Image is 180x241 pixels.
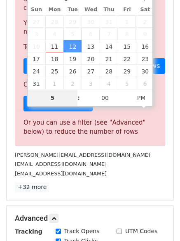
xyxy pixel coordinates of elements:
span: : [77,90,80,106]
span: August 28, 2025 [100,65,118,77]
span: August 14, 2025 [100,40,118,52]
span: Tue [63,7,82,12]
span: September 3, 2025 [82,77,100,90]
span: August 30, 2025 [136,65,154,77]
input: Hour [28,90,78,106]
p: Your current plan supports a daily maximum of . [23,19,157,36]
small: [PERSON_NAME][EMAIL_ADDRESS][DOMAIN_NAME] [15,152,150,158]
span: Click to toggle [130,90,153,106]
span: Mon [45,7,63,12]
a: Choose a Google Sheet with fewer rows [23,58,165,74]
iframe: Chat Widget [139,201,180,241]
span: July 30, 2025 [82,15,100,28]
span: September 6, 2025 [136,77,154,90]
span: August 29, 2025 [118,65,136,77]
h5: Advanced [15,214,165,223]
span: August 23, 2025 [136,52,154,65]
p: Or [23,80,157,89]
span: August 22, 2025 [118,52,136,65]
span: August 20, 2025 [82,52,100,65]
span: August 19, 2025 [63,52,82,65]
span: August 10, 2025 [28,40,46,52]
span: August 26, 2025 [63,65,82,77]
label: Track Opens [64,227,100,236]
span: August 15, 2025 [118,40,136,52]
span: Fri [118,7,136,12]
span: September 1, 2025 [45,77,63,90]
label: UTM Codes [125,227,157,236]
span: August 24, 2025 [28,65,46,77]
span: Sat [136,7,154,12]
span: September 2, 2025 [63,77,82,90]
span: August 5, 2025 [63,28,82,40]
a: +32 more [15,182,49,192]
span: August 21, 2025 [100,52,118,65]
small: [EMAIL_ADDRESS][DOMAIN_NAME] [15,170,107,177]
span: Wed [82,7,100,12]
span: August 12, 2025 [63,40,82,52]
span: August 2, 2025 [136,15,154,28]
span: August 7, 2025 [100,28,118,40]
span: August 25, 2025 [45,65,63,77]
span: August 13, 2025 [82,40,100,52]
span: August 1, 2025 [118,15,136,28]
a: Sign up for a plan [23,96,93,111]
p: To send these emails, you can either: [23,43,157,52]
span: August 6, 2025 [82,28,100,40]
span: September 4, 2025 [100,77,118,90]
div: Or you can use a filter (see "Advanced" below) to reduce the number of rows [23,118,157,137]
span: Sun [28,7,46,12]
span: August 8, 2025 [118,28,136,40]
span: August 31, 2025 [28,77,46,90]
span: Thu [100,7,118,12]
span: July 29, 2025 [63,15,82,28]
span: July 31, 2025 [100,15,118,28]
span: August 4, 2025 [45,28,63,40]
span: August 16, 2025 [136,40,154,52]
span: August 27, 2025 [82,65,100,77]
span: August 17, 2025 [28,52,46,65]
small: [EMAIL_ADDRESS][DOMAIN_NAME] [15,161,107,167]
span: September 5, 2025 [118,77,136,90]
span: July 28, 2025 [45,15,63,28]
span: August 9, 2025 [136,28,154,40]
strong: Tracking [15,228,42,235]
span: August 11, 2025 [45,40,63,52]
input: Minute [80,90,130,106]
span: August 3, 2025 [28,28,46,40]
span: July 27, 2025 [28,15,46,28]
span: August 18, 2025 [45,52,63,65]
